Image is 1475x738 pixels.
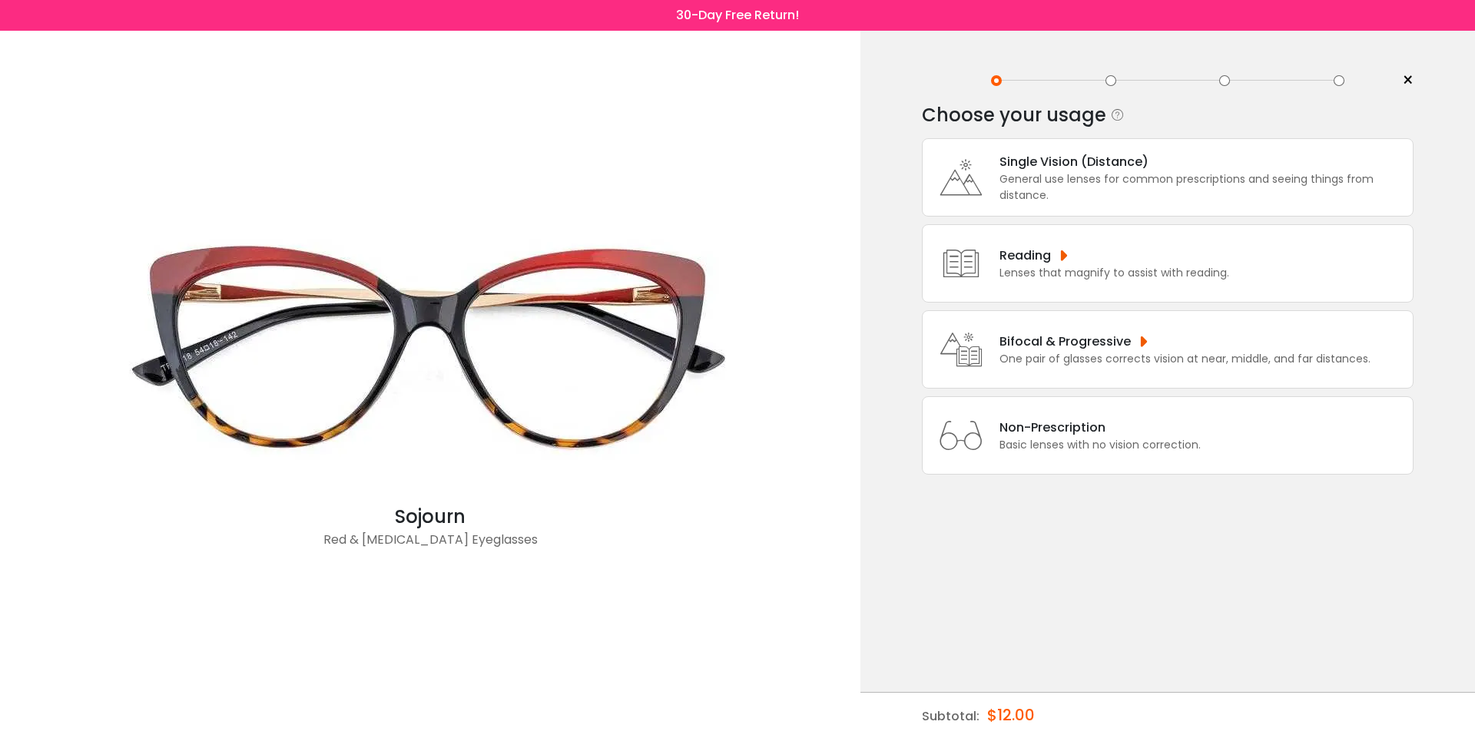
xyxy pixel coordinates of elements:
[999,246,1229,265] div: Reading
[123,503,737,531] div: Sojourn
[1390,69,1414,92] a: ×
[123,196,737,503] img: Red Sojourn - Acetate Eyeglasses
[922,100,1106,131] div: Choose your usage
[999,351,1371,367] div: One pair of glasses corrects vision at near, middle, and far distances.
[1402,69,1414,92] span: ×
[999,418,1201,437] div: Non-Prescription
[999,437,1201,453] div: Basic lenses with no vision correction.
[999,171,1405,204] div: General use lenses for common prescriptions and seeing things from distance.
[987,693,1035,737] div: $12.00
[999,265,1229,281] div: Lenses that magnify to assist with reading.
[999,332,1371,351] div: Bifocal & Progressive
[999,152,1405,171] div: Single Vision (Distance)
[123,531,737,561] div: Red & [MEDICAL_DATA] Eyeglasses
